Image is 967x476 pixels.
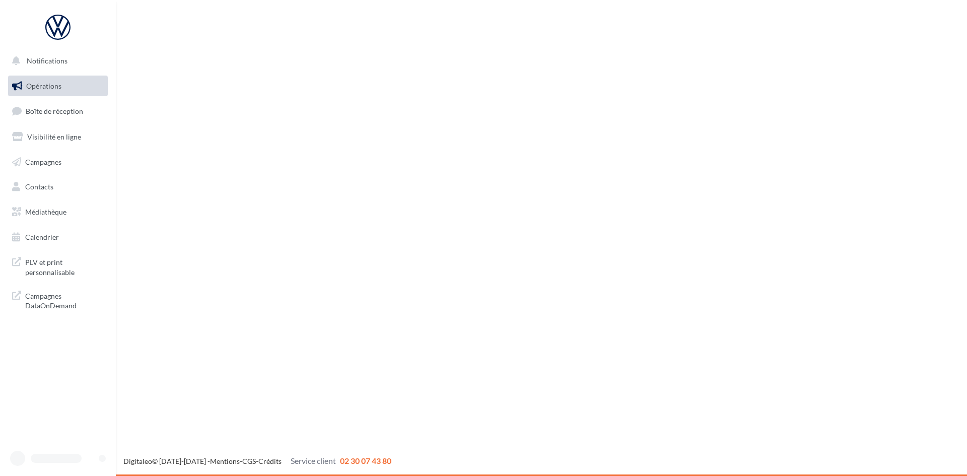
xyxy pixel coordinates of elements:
[6,285,110,315] a: Campagnes DataOnDemand
[26,82,61,90] span: Opérations
[25,233,59,241] span: Calendrier
[291,456,336,465] span: Service client
[6,152,110,173] a: Campagnes
[26,107,83,115] span: Boîte de réception
[6,201,110,223] a: Médiathèque
[6,126,110,148] a: Visibilité en ligne
[27,56,67,65] span: Notifications
[25,208,66,216] span: Médiathèque
[6,100,110,122] a: Boîte de réception
[242,457,256,465] a: CGS
[6,76,110,97] a: Opérations
[123,457,152,465] a: Digitaleo
[25,157,61,166] span: Campagnes
[340,456,391,465] span: 02 30 07 43 80
[123,457,391,465] span: © [DATE]-[DATE] - - -
[6,50,106,72] button: Notifications
[6,251,110,281] a: PLV et print personnalisable
[6,176,110,197] a: Contacts
[210,457,240,465] a: Mentions
[6,227,110,248] a: Calendrier
[258,457,282,465] a: Crédits
[27,132,81,141] span: Visibilité en ligne
[25,182,53,191] span: Contacts
[25,255,104,277] span: PLV et print personnalisable
[25,289,104,311] span: Campagnes DataOnDemand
